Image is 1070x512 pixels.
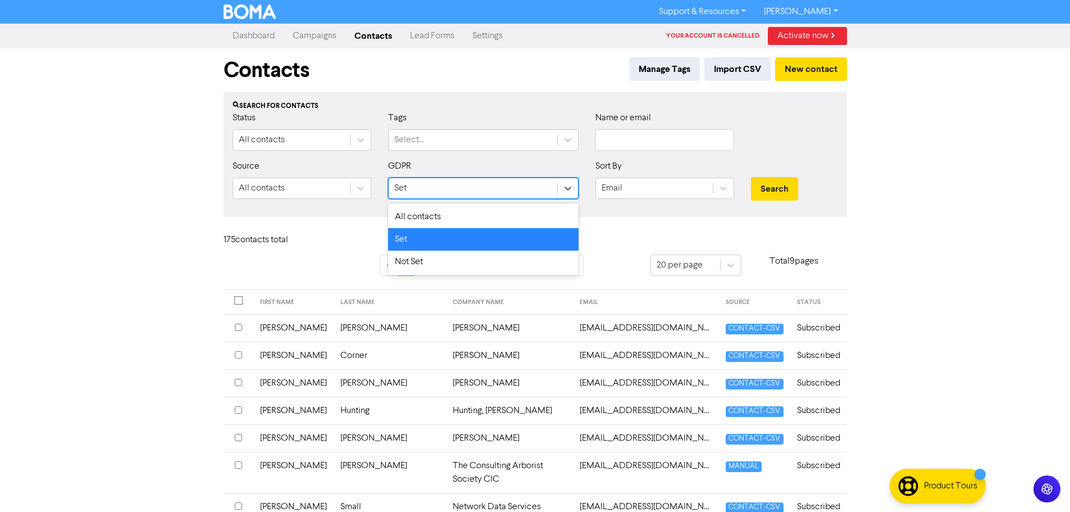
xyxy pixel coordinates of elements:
[790,342,847,369] td: Subscribed
[790,314,847,342] td: Subscribed
[726,324,783,334] span: CONTACT-CSV
[595,160,622,173] label: Sort By
[224,4,276,19] img: BOMA Logo
[790,290,847,315] th: STATUS
[388,251,579,273] div: Not Set
[253,342,334,369] td: [PERSON_NAME]
[726,351,783,362] span: CONTACT-CSV
[726,461,761,472] span: MANUAL
[650,3,755,21] a: Support & Resources
[751,177,798,201] button: Search
[253,290,334,315] th: FIRST NAME
[334,424,446,452] td: [PERSON_NAME]
[253,314,334,342] td: [PERSON_NAME]
[726,434,783,445] span: CONTACT-CSV
[790,424,847,452] td: Subscribed
[334,397,446,424] td: Hunting
[446,314,573,342] td: [PERSON_NAME]
[790,452,847,493] td: Subscribed
[446,290,573,315] th: COMPANY NAME
[790,369,847,397] td: Subscribed
[253,424,334,452] td: [PERSON_NAME]
[1014,458,1070,512] iframe: Chat Widget
[388,111,407,125] label: Tags
[573,424,719,452] td: adjei_123@hotmail.com
[463,25,512,47] a: Settings
[394,182,407,195] div: Set
[446,369,573,397] td: [PERSON_NAME]
[768,27,847,45] a: Activate now
[573,314,719,342] td: abberwindscreens@gmail.com
[233,101,838,111] div: Search for contacts
[657,259,703,272] div: 20 per page
[224,57,309,83] h1: Contacts
[446,397,573,424] td: Hunting, [PERSON_NAME]
[284,25,345,47] a: Campaigns
[719,290,790,315] th: SOURCE
[334,342,446,369] td: Corner
[573,452,719,493] td: admin@arbor-cultural.co.uk
[755,3,846,21] a: [PERSON_NAME]
[345,25,401,47] a: Contacts
[446,342,573,369] td: [PERSON_NAME]
[666,31,768,41] div: Your account is cancelled
[334,369,446,397] td: [PERSON_NAME]
[629,57,700,81] button: Manage Tags
[790,397,847,424] td: Subscribed
[775,57,847,81] button: New contact
[253,452,334,493] td: [PERSON_NAME]
[233,111,256,125] label: Status
[394,133,424,147] div: Select...
[388,206,579,228] div: All contacts
[726,406,783,417] span: CONTACT-CSV
[602,182,622,195] div: Email
[239,133,285,147] div: All contacts
[704,57,771,81] button: Import CSV
[334,314,446,342] td: [PERSON_NAME]
[388,160,411,173] label: GDPR
[573,369,719,397] td: accounts@japgmowers.co.uk
[388,228,579,251] div: Set
[446,424,573,452] td: [PERSON_NAME]
[334,452,446,493] td: [PERSON_NAME]
[224,235,313,246] h6: 175 contact s total
[595,111,651,125] label: Name or email
[741,255,847,268] p: Total 9 pages
[253,369,334,397] td: [PERSON_NAME]
[334,290,446,315] th: LAST NAME
[253,397,334,424] td: [PERSON_NAME]
[401,25,463,47] a: Lead Forms
[239,182,285,195] div: All contacts
[573,290,719,315] th: EMAIL
[446,452,573,493] td: The Consulting Arborist Society CIC
[573,397,719,424] td: adehunting@hotmail.co.uk
[573,342,719,369] td: accounts@corehygiene.co.uk
[224,25,284,47] a: Dashboard
[233,160,259,173] label: Source
[726,379,783,389] span: CONTACT-CSV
